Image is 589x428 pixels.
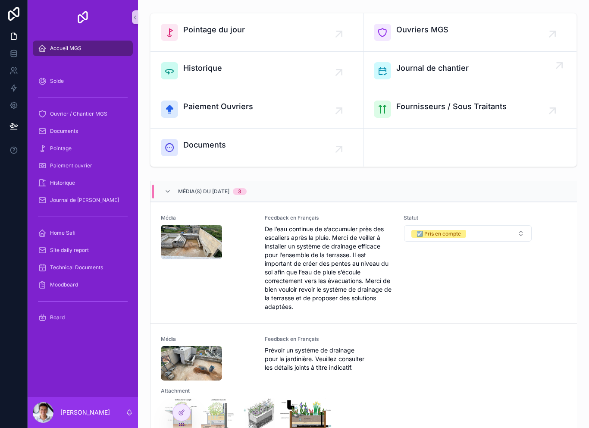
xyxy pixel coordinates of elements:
a: Pointage du jour [150,13,363,52]
span: Statut [404,214,532,221]
a: Historique [150,52,363,90]
span: Feedback en Français [265,336,393,343]
a: Historique [33,175,133,191]
p: [PERSON_NAME] [60,408,110,417]
span: Fournisseurs / Sous Traitants [396,101,507,113]
span: Prévoir un système de drainage pour la jardinière. Veuillez consulter les détails joints à titre ... [265,346,393,372]
span: Ouvrier / Chantier MGS [50,110,107,117]
span: Média [161,214,254,221]
span: Média(s) du [DATE] [178,188,229,195]
span: Média [161,336,254,343]
span: Accueil MGS [50,45,81,52]
span: De l’eau continue de s’accumuler près des escaliers après la pluie. Merci de veiller à installer ... [265,225,393,311]
a: Paiement ouvrier [33,158,133,173]
span: Ouvriers MGS [396,24,448,36]
span: Journal de [PERSON_NAME] [50,197,119,204]
span: Home Safi [50,230,75,236]
div: scrollable content [28,35,138,337]
a: Journal de chantier [363,52,576,90]
a: Accueil MGS [33,41,133,56]
a: Documents [150,129,363,167]
button: Select Button [404,225,532,242]
span: Historique [183,62,222,74]
a: Ouvriers MGS [363,13,576,52]
span: Paiement Ouvriers [183,101,253,113]
div: 3 [238,188,241,195]
span: Board [50,314,65,321]
a: Documents [33,123,133,139]
span: Documents [50,128,78,135]
a: Pointage [33,141,133,156]
a: Technical Documents [33,260,133,275]
a: Fournisseurs / Sous Traitants [363,90,576,129]
a: MédiaFeedback en FrançaisDe l’eau continue de s’accumuler près des escaliers après la pluie. Merc... [150,202,577,323]
span: Attachment [161,387,567,394]
a: Paiement Ouvriers [150,90,363,129]
a: Site daily report [33,242,133,258]
span: Journal de chantier [396,62,469,74]
a: Board [33,310,133,325]
span: Feedback en Français [265,214,393,221]
span: Pointage du jour [183,24,245,36]
a: Moodboard [33,277,133,293]
span: Technical Documents [50,264,103,271]
span: Historique [50,179,75,186]
span: Solde [50,78,64,85]
span: Paiement ouvrier [50,162,92,169]
span: Documents [183,139,226,151]
span: Site daily report [50,247,89,254]
div: ☑️ Pris en compte [417,230,461,238]
span: Moodboard [50,281,78,288]
a: Solde [33,73,133,89]
img: App logo [76,10,90,24]
span: Pointage [50,145,72,152]
a: Journal de [PERSON_NAME] [33,192,133,208]
a: Home Safi [33,225,133,241]
a: Ouvrier / Chantier MGS [33,106,133,122]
